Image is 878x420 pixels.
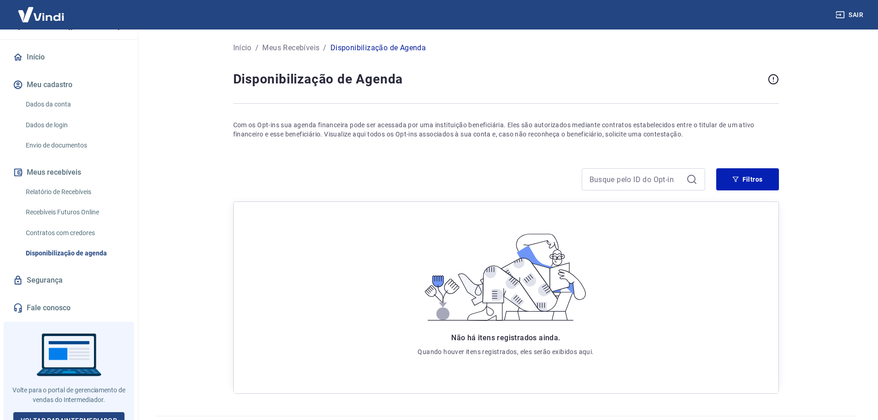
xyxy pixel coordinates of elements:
a: Contratos com credores [22,224,127,243]
p: Disponibilização de Agenda [330,42,426,53]
p: Com os Opt-ins sua agenda financeira pode ser acessada por uma instituição beneficiária. Eles são... [233,120,779,139]
a: Relatório de Recebíveis [22,183,127,201]
p: Quando houver itens registrados, eles serão exibidos aqui. [418,347,594,356]
a: Envio de documentos [22,136,127,155]
a: Início [11,47,127,67]
button: Meus recebíveis [11,162,127,183]
a: Segurança [11,270,127,290]
a: Dados da conta [22,95,127,114]
img: Vindi [11,0,71,29]
a: Meus Recebíveis [262,42,319,53]
input: Busque pelo ID do Opt-in [589,172,683,186]
button: Meu cadastro [11,75,127,95]
h4: Disponibilização de Agenda [233,70,764,89]
button: Sair [834,6,867,24]
p: / [255,42,259,53]
button: Filtros [716,168,779,190]
a: Disponibilização de agenda [22,244,127,263]
p: / [323,42,326,53]
span: Não há itens registrados ainda. [451,333,560,342]
a: Fale conosco [11,298,127,318]
a: Recebíveis Futuros Online [22,203,127,222]
a: Dados de login [22,116,127,135]
a: Início [233,42,252,53]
